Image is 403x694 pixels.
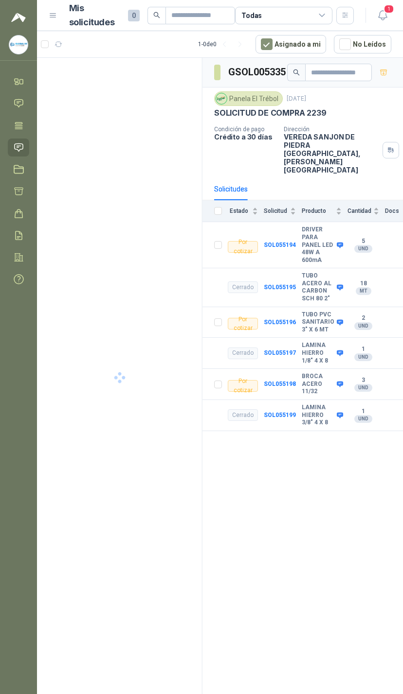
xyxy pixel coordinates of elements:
[348,314,379,322] b: 2
[228,409,258,421] div: Cerrado
[354,322,372,330] div: UND
[264,284,296,291] a: SOL055195
[348,408,379,416] b: 1
[241,10,262,21] div: Todas
[354,415,372,423] div: UND
[264,412,296,418] a: SOL055199
[256,35,326,53] button: Asignado a mi
[334,35,391,53] button: No Leídos
[214,184,248,194] div: Solicitudes
[228,65,287,80] h3: GSOL005335
[214,91,283,106] div: Panela El Trébol
[356,287,371,295] div: MT
[264,319,296,326] a: SOL055196
[228,200,264,222] th: Estado
[354,353,372,361] div: UND
[287,94,306,104] p: [DATE]
[384,4,394,14] span: 1
[374,7,391,24] button: 1
[302,311,334,334] b: TUBO PVC SANITARIO 3" X 6 MT
[302,373,334,396] b: BROCA ACERO 11/32
[348,377,379,384] b: 3
[198,36,248,52] div: 1 - 0 de 0
[264,349,296,356] a: SOL055197
[128,10,140,21] span: 0
[348,200,385,222] th: Cantidad
[228,241,258,253] div: Por cotizar
[284,133,379,174] p: VEREDA SANJON DE PIEDRA [GEOGRAPHIC_DATA] , [PERSON_NAME][GEOGRAPHIC_DATA]
[264,242,296,248] a: SOL055194
[348,208,371,214] span: Cantidad
[228,380,258,392] div: Por cotizar
[214,126,276,133] p: Condición de pago
[348,238,379,245] b: 5
[228,208,250,214] span: Estado
[348,280,379,288] b: 18
[284,126,379,133] p: Dirección
[214,133,276,141] p: Crédito a 30 días
[302,208,334,214] span: Producto
[302,342,334,364] b: LAMINA HIERRO 1/8" 4 X 8
[354,245,372,253] div: UND
[228,281,258,293] div: Cerrado
[228,318,258,330] div: Por cotizar
[153,12,160,18] span: search
[302,272,334,302] b: TUBO ACERO AL CARBON SCH 80 2"
[69,1,121,30] h1: Mis solicitudes
[348,346,379,353] b: 1
[216,93,227,104] img: Company Logo
[9,35,28,54] img: Company Logo
[302,226,334,264] b: DRIVER PARA PANEL LED 48W A 600mA
[264,200,302,222] th: Solicitud
[302,200,348,222] th: Producto
[354,384,372,392] div: UND
[264,381,296,387] a: SOL055198
[11,12,26,23] img: Logo peakr
[214,108,327,118] p: SOLICITUD DE COMPRA 2239
[302,404,334,427] b: LAMINA HIERRO 3/8" 4 X 8
[228,347,258,359] div: Cerrado
[293,69,300,76] span: search
[264,208,288,214] span: Solicitud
